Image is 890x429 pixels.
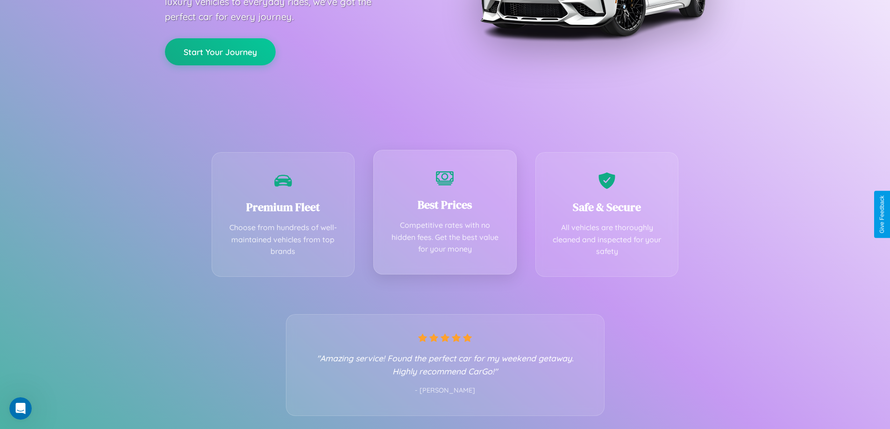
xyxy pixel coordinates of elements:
p: All vehicles are thoroughly cleaned and inspected for your safety [550,222,664,258]
p: Choose from hundreds of well-maintained vehicles from top brands [226,222,341,258]
div: Give Feedback [879,196,885,233]
p: Competitive rates with no hidden fees. Get the best value for your money [388,219,502,255]
p: "Amazing service! Found the perfect car for my weekend getaway. Highly recommend CarGo!" [305,352,585,378]
h3: Best Prices [388,197,502,212]
iframe: Intercom live chat [9,397,32,420]
h3: Premium Fleet [226,199,341,215]
button: Start Your Journey [165,38,276,65]
p: - [PERSON_NAME] [305,385,585,397]
h3: Safe & Secure [550,199,664,215]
